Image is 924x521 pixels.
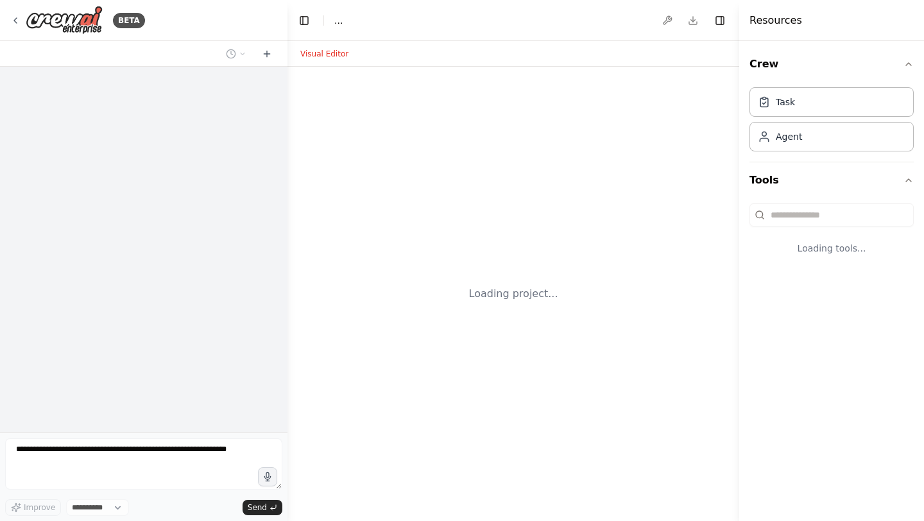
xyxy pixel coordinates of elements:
div: Task [776,96,795,108]
button: Switch to previous chat [221,46,252,62]
div: Crew [749,82,914,162]
div: Agent [776,130,802,143]
button: Visual Editor [293,46,356,62]
button: Improve [5,499,61,516]
div: Tools [749,198,914,275]
button: Hide left sidebar [295,12,313,30]
span: ... [334,14,343,27]
button: Crew [749,46,914,82]
div: Loading project... [469,286,558,302]
span: Send [248,502,267,513]
button: Click to speak your automation idea [258,467,277,486]
h4: Resources [749,13,802,28]
button: Start a new chat [257,46,277,62]
span: Improve [24,502,55,513]
div: BETA [113,13,145,28]
button: Hide right sidebar [711,12,729,30]
div: Loading tools... [749,232,914,265]
img: Logo [26,6,103,35]
button: Tools [749,162,914,198]
button: Send [243,500,282,515]
nav: breadcrumb [334,14,343,27]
